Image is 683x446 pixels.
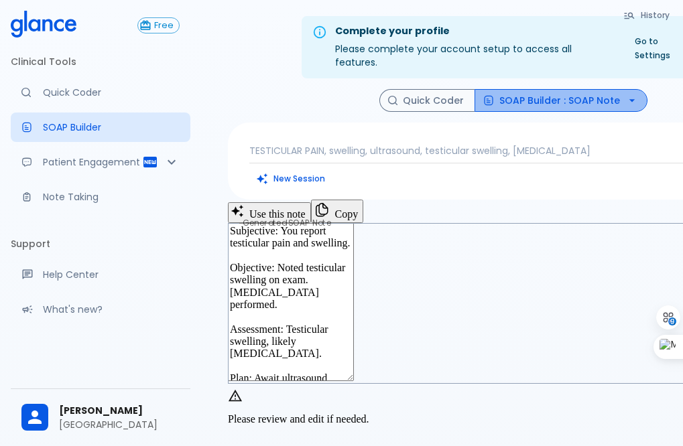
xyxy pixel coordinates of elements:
[11,340,190,372] li: Settings
[11,147,190,177] div: Patient Reports & Referrals
[11,78,190,107] a: Moramiz: Find ICD10AM codes instantly
[11,394,190,441] div: [PERSON_NAME][GEOGRAPHIC_DATA]
[11,228,190,260] li: Support
[59,418,180,431] p: [GEOGRAPHIC_DATA]
[59,404,180,418] span: [PERSON_NAME]
[149,21,179,31] span: Free
[11,46,190,78] li: Clinical Tools
[379,89,475,113] button: Quick Coder
[11,295,190,324] div: Recent updates and feature releases
[43,303,180,316] p: What's new?
[249,169,333,188] button: Clears all inputs and results.
[43,155,142,169] p: Patient Engagement
[475,89,647,113] button: SOAP Builder : SOAP Note
[137,17,190,33] a: Click to view or change your subscription
[137,17,180,33] button: Free
[335,20,616,74] div: Please complete your account setup to access all features.
[311,200,364,222] button: Copy
[11,182,190,212] a: Advanced note-taking
[43,86,180,99] p: Quick Coder
[11,113,190,142] a: Docugen: Compose a clinical documentation in seconds
[11,260,190,289] a: Get help from our support team
[43,121,180,134] p: SOAP Builder
[335,24,616,39] div: Complete your profile
[43,268,180,281] p: Help Center
[43,190,180,204] p: Note Taking
[228,223,354,381] textarea: Subjective: You report testicular pain and swelling. Objective: Noted testicular swelling on exam...
[617,5,678,25] button: History
[228,202,311,222] button: Use this note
